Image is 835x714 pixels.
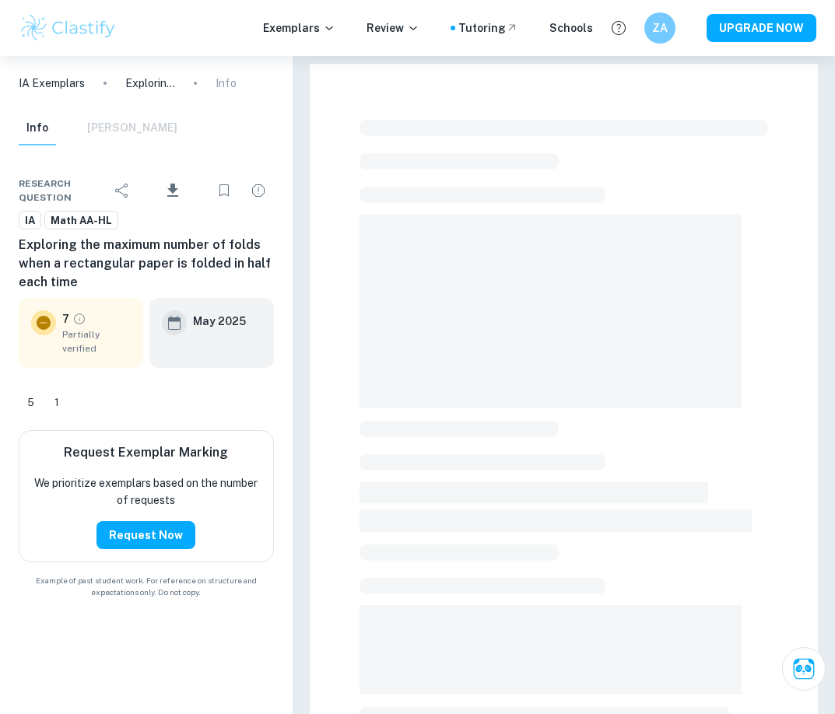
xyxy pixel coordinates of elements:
[62,310,69,327] p: 7
[19,75,85,92] a: IA Exemplars
[72,312,86,326] a: Grade partially verified
[644,12,675,44] button: ZA
[44,211,118,230] a: Math AA-HL
[19,236,274,292] h6: Exploring the maximum number of folds when a rectangular paper is folded in half each time
[125,75,175,92] p: Exploring the maximum number of folds when a rectangular paper is folded in half each time
[19,213,40,229] span: IA
[141,170,205,211] div: Download
[19,111,56,145] button: Info
[707,14,816,42] button: UPGRADE NOW
[651,19,669,37] h6: ZA
[243,175,274,206] div: Report issue
[605,15,632,41] button: Help and Feedback
[19,211,41,230] a: IA
[32,474,261,509] p: We prioritize exemplars based on the number of requests
[782,647,826,691] button: Ask Clai
[19,575,274,598] span: Example of past student work. For reference on structure and expectations only. Do not copy.
[62,327,131,355] span: Partially verified
[549,19,593,37] a: Schools
[19,390,43,415] div: Like
[209,175,240,206] div: Bookmark
[46,390,68,415] div: Dislike
[107,175,138,206] div: Share
[45,213,118,229] span: Math AA-HL
[46,395,68,411] span: 1
[216,75,237,92] p: Info
[96,521,195,549] button: Request Now
[458,19,518,37] a: Tutoring
[19,12,118,44] img: Clastify logo
[19,177,107,205] span: Research question
[19,395,43,411] span: 5
[64,443,228,462] h6: Request Exemplar Marking
[193,313,246,330] h6: May 2025
[367,19,419,37] p: Review
[263,19,335,37] p: Exemplars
